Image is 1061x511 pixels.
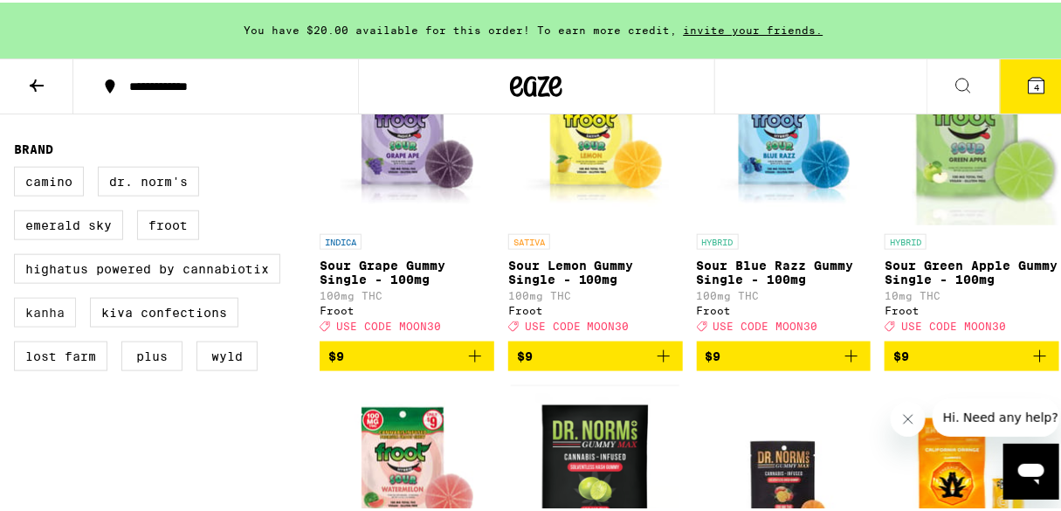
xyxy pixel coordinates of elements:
label: Lost Farm [14,339,107,369]
iframe: Message from company [933,396,1059,434]
p: Sour Lemon Gummy Single - 100mg [508,256,683,284]
span: USE CODE MOON30 [713,319,818,330]
button: Add to bag [697,339,872,369]
p: 10mg THC [885,287,1059,299]
a: Open page for Sour Green Apple Gummy Single - 100mg from Froot [885,48,1059,338]
label: WYLD [196,339,258,369]
span: USE CODE MOON30 [336,319,441,330]
p: Sour Green Apple Gummy Single - 100mg [885,256,1059,284]
p: 100mg THC [697,287,872,299]
label: Highatus Powered by Cannabiotix [14,252,280,281]
label: Dr. Norm's [98,164,199,194]
span: $9 [328,347,344,361]
p: HYBRID [697,231,739,247]
img: Froot - Sour Green Apple Gummy Single - 100mg [885,48,1059,223]
p: HYBRID [885,231,927,247]
label: PLUS [121,339,183,369]
button: Add to bag [885,339,1059,369]
img: Froot - Sour Lemon Gummy Single - 100mg [508,48,683,223]
label: Emerald Sky [14,208,123,238]
a: Open page for Sour Grape Gummy Single - 100mg from Froot [320,48,494,338]
div: Froot [508,302,683,314]
div: Froot [697,302,872,314]
span: $9 [517,347,533,361]
p: Sour Blue Razz Gummy Single - 100mg [697,256,872,284]
span: USE CODE MOON30 [901,319,1006,330]
button: Add to bag [320,339,494,369]
span: invite your friends. [678,22,830,33]
img: Froot - Sour Grape Gummy Single - 100mg [320,48,494,223]
span: $9 [893,347,909,361]
p: 100mg THC [508,287,683,299]
button: Add to bag [508,339,683,369]
a: Open page for Sour Blue Razz Gummy Single - 100mg from Froot [697,48,872,338]
p: SATIVA [508,231,550,247]
p: INDICA [320,231,362,247]
p: Sour Grape Gummy Single - 100mg [320,256,494,284]
span: You have $20.00 available for this order! To earn more credit, [245,22,678,33]
label: Kanha [14,295,76,325]
span: 4 [1034,79,1039,90]
label: Camino [14,164,84,194]
div: Froot [885,302,1059,314]
label: Froot [137,208,199,238]
span: USE CODE MOON30 [525,319,630,330]
iframe: Close message [891,399,926,434]
label: Kiva Confections [90,295,238,325]
p: 100mg THC [320,287,494,299]
img: Froot - Sour Blue Razz Gummy Single - 100mg [697,48,872,223]
legend: Brand [14,140,53,154]
div: Froot [320,302,494,314]
iframe: Button to launch messaging window [1003,441,1059,497]
span: $9 [706,347,721,361]
a: Open page for Sour Lemon Gummy Single - 100mg from Froot [508,48,683,338]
